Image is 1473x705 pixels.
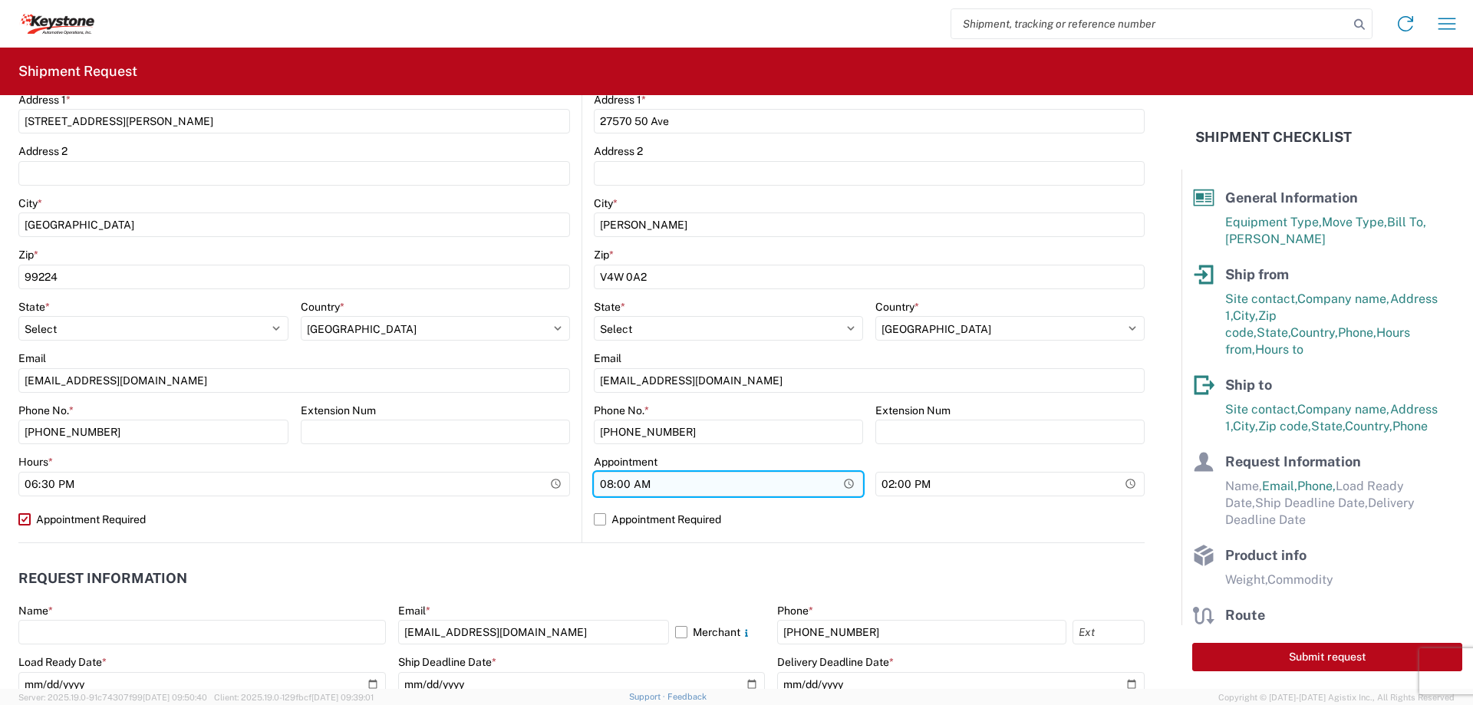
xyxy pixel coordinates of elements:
[1225,377,1272,393] span: Ship to
[1258,419,1311,433] span: Zip code,
[1225,572,1267,587] span: Weight,
[1267,572,1333,587] span: Commodity
[214,693,374,702] span: Client: 2025.19.0-129fbcf
[18,93,71,107] label: Address 1
[1225,402,1297,417] span: Site contact,
[594,351,621,365] label: Email
[18,693,207,702] span: Server: 2025.19.0-91c74307f99
[1311,419,1345,433] span: State,
[1297,479,1336,493] span: Phone,
[1225,453,1361,469] span: Request Information
[875,404,951,417] label: Extension Num
[311,693,374,702] span: [DATE] 09:39:01
[1255,342,1303,357] span: Hours to
[1322,215,1387,229] span: Move Type,
[1225,189,1358,206] span: General Information
[18,300,50,314] label: State
[875,300,919,314] label: Country
[18,248,38,262] label: Zip
[594,248,614,262] label: Zip
[777,604,813,618] label: Phone
[301,404,376,417] label: Extension Num
[1290,325,1338,340] span: Country,
[1073,620,1145,644] input: Ext
[1345,419,1392,433] span: Country,
[1233,308,1258,323] span: City,
[667,692,707,701] a: Feedback
[1225,292,1297,306] span: Site contact,
[301,300,344,314] label: Country
[777,655,894,669] label: Delivery Deadline Date
[18,144,68,158] label: Address 2
[594,93,646,107] label: Address 1
[18,455,53,469] label: Hours
[18,655,107,669] label: Load Ready Date
[1255,496,1368,510] span: Ship Deadline Date,
[1297,402,1390,417] span: Company name,
[1257,325,1290,340] span: State,
[1192,643,1462,671] button: Submit request
[18,404,74,417] label: Phone No.
[1225,479,1262,493] span: Name,
[1225,266,1289,282] span: Ship from
[1225,547,1307,563] span: Product info
[1233,419,1258,433] span: City,
[1338,325,1376,340] span: Phone,
[1387,215,1426,229] span: Bill To,
[629,692,667,701] a: Support
[594,507,1145,532] label: Appointment Required
[1218,690,1455,704] span: Copyright © [DATE]-[DATE] Agistix Inc., All Rights Reserved
[18,571,187,586] h2: Request Information
[594,404,649,417] label: Phone No.
[1195,128,1352,147] h2: Shipment Checklist
[1225,607,1265,623] span: Route
[398,655,496,669] label: Ship Deadline Date
[594,455,657,469] label: Appointment
[143,693,207,702] span: [DATE] 09:50:40
[18,351,46,365] label: Email
[1225,215,1322,229] span: Equipment Type,
[18,604,53,618] label: Name
[594,144,643,158] label: Address 2
[675,620,766,644] label: Merchant
[18,62,137,81] h2: Shipment Request
[951,9,1349,38] input: Shipment, tracking or reference number
[18,196,42,210] label: City
[398,604,430,618] label: Email
[1225,232,1326,246] span: [PERSON_NAME]
[1262,479,1297,493] span: Email,
[1392,419,1428,433] span: Phone
[1297,292,1390,306] span: Company name,
[594,196,618,210] label: City
[594,300,625,314] label: State
[18,507,570,532] label: Appointment Required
